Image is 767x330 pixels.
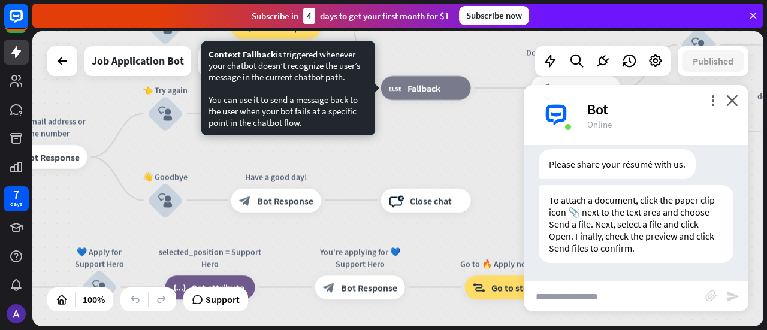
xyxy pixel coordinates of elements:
[209,49,368,128] div: is triggered whenever your chatbot doesn’t recognize the user’s message in the current chatbot pa...
[539,82,551,94] i: block_bot_response
[682,50,744,72] button: Published
[410,195,452,207] span: Close chat
[587,100,734,119] div: Bot
[92,46,184,76] div: Job Application Bot
[129,84,201,96] div: 👈 Try again
[156,246,264,270] div: selected_position = Support Hero
[707,95,718,106] i: more_vert
[92,280,107,295] i: block_user_input
[209,49,276,60] span: Context Fallback
[173,281,186,293] i: block_set_attribute
[726,289,740,304] i: send
[158,20,173,34] i: block_user_input
[705,290,717,302] i: block_attachment
[10,5,46,41] button: Open LiveChat chat widget
[557,82,613,94] span: Bot Response
[522,46,630,70] div: Document — supported file formats
[257,195,313,207] span: Bot Response
[473,281,485,293] i: block_goto
[389,82,401,94] i: block_fallback
[13,189,19,200] div: 7
[64,246,135,270] div: 💙 Apply for Support Hero
[341,281,397,293] span: Bot Response
[389,195,404,207] i: block_close_chat
[23,151,80,163] span: Bot Response
[726,95,738,106] i: close
[539,149,696,179] div: Please share your résumé with us.
[306,246,414,270] div: You’re applying for 💙 Support Hero
[192,281,244,293] span: Set attribute
[539,185,733,263] div: To attach a document, click the paper clip icon 📎 next to the text area and choose Send a file. N...
[239,21,252,33] i: block_goto
[252,8,449,24] div: Subscribe in days to get your first month for $1
[239,195,251,207] i: block_bot_response
[129,171,201,183] div: 👋 Goodbye
[459,6,529,25] div: Subscribe now
[587,119,734,130] div: Online
[407,82,440,94] span: Fallback
[10,200,22,208] div: days
[4,186,29,211] a: 7 days
[303,8,315,24] div: 4
[158,193,173,208] i: block_user_input
[158,107,173,121] i: block_user_input
[456,258,564,270] div: Go to 🔥 Apply now — start
[491,281,533,293] span: Go to step
[79,290,108,309] div: 100%
[222,171,330,183] div: Have a good day!
[206,290,240,309] span: Support
[323,281,335,293] i: block_bot_response
[258,21,300,33] span: Go to step
[691,38,706,52] i: block_user_input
